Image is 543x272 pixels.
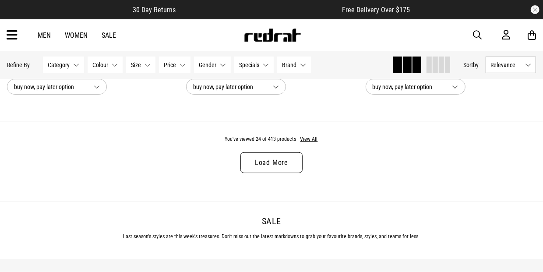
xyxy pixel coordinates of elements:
[65,31,88,39] a: Women
[131,61,141,68] span: Size
[486,57,536,73] button: Relevance
[240,152,303,173] a: Load More
[92,61,108,68] span: Colour
[473,61,479,68] span: by
[194,57,231,73] button: Gender
[102,31,116,39] a: Sale
[43,57,84,73] button: Category
[7,4,33,30] button: Open LiveChat chat widget
[234,57,274,73] button: Specials
[14,82,87,92] span: buy now, pay later option
[193,82,266,92] span: buy now, pay later option
[164,61,176,68] span: Price
[243,29,301,42] img: Redrat logo
[38,31,51,39] a: Men
[186,79,286,95] button: buy now, pay later option
[342,6,410,14] span: Free Delivery Over $175
[88,57,123,73] button: Colour
[159,57,190,73] button: Price
[7,61,30,68] p: Refine By
[277,57,311,73] button: Brand
[373,82,445,92] span: buy now, pay later option
[126,57,155,73] button: Size
[490,61,522,68] span: Relevance
[225,136,296,142] span: You've viewed 24 of 413 products
[7,79,107,95] button: buy now, pay later option
[7,216,536,226] h2: Sale
[463,60,479,70] button: Sortby
[133,6,176,14] span: 30 Day Returns
[48,61,70,68] span: Category
[300,136,318,143] button: View All
[239,61,259,68] span: Specials
[194,5,325,14] iframe: Customer reviews powered by Trustpilot
[282,61,296,68] span: Brand
[7,233,536,240] p: Last season's styles are this week's treasures. Don't miss out the latest markdowns to grab your ...
[366,79,465,95] button: buy now, pay later option
[199,61,216,68] span: Gender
